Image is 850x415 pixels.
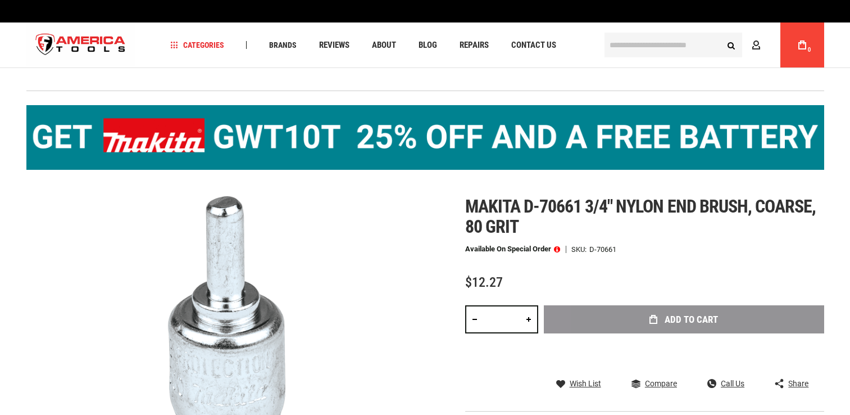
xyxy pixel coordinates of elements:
span: Categories [170,41,224,49]
a: Brands [264,38,302,53]
span: Share [788,380,808,387]
span: Reviews [319,41,349,49]
a: 0 [792,22,813,67]
span: Wish List [570,380,601,387]
span: 0 [808,47,811,53]
a: Blog [413,38,442,53]
a: Repairs [454,38,494,53]
a: store logo [26,24,135,66]
span: Contact Us [511,41,556,49]
img: America Tools [26,24,135,66]
a: Call Us [707,378,744,389]
span: Call Us [721,380,744,387]
a: Contact Us [506,38,561,53]
p: Available on Special Order [465,245,560,253]
span: $12.27 [465,274,503,290]
a: About [367,38,401,53]
strong: SKU [571,246,589,253]
span: About [372,41,396,49]
span: Blog [419,41,437,49]
a: Reviews [314,38,354,53]
div: D-70661 [589,246,616,253]
a: Categories [165,38,229,53]
span: Brands [269,41,297,49]
img: BOGO: Buy the Makita® XGT IMpact Wrench (GWT10T), get the BL4040 4ah Battery FREE! [26,105,824,170]
span: Repairs [460,41,489,49]
a: Wish List [556,378,601,389]
span: Makita d-70661 3/4" nylon end brush, coarse, 80 grit [465,196,816,237]
a: Compare [631,378,677,389]
span: Compare [645,380,677,387]
button: Search [721,34,742,56]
